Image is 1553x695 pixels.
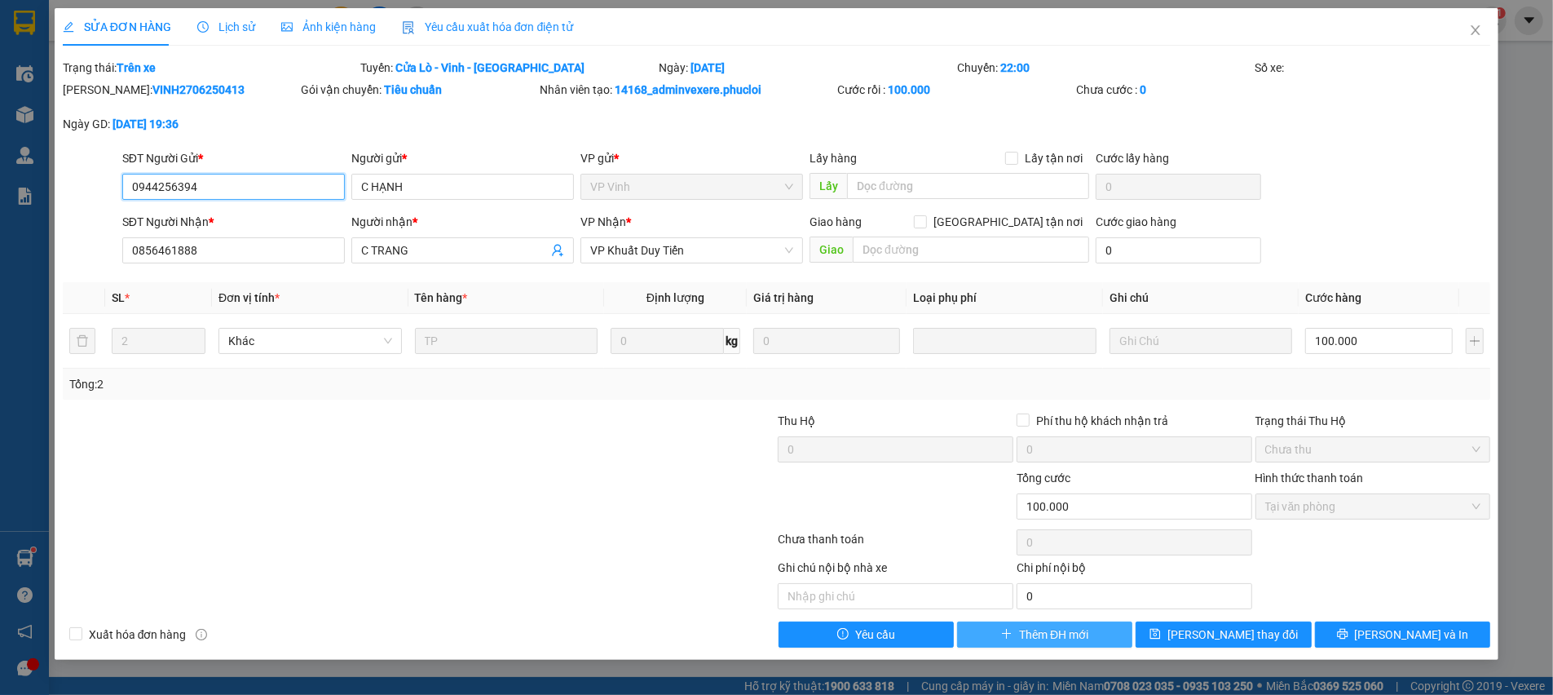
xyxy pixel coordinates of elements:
div: Chuyến: [955,59,1254,77]
div: Số xe: [1254,59,1493,77]
span: VP Vinh [590,175,793,199]
div: Nhân viên tạo: [540,81,835,99]
button: Close [1453,8,1498,54]
span: Thêm ĐH mới [1019,626,1088,644]
img: logo.jpg [20,20,102,102]
div: Cước rồi : [838,81,1074,99]
div: Người gửi [351,149,574,167]
span: Giá trị hàng [753,291,814,304]
label: Hình thức thanh toán [1255,471,1364,485]
div: Chi phí nội bộ [1017,559,1252,583]
span: Lấy hàng [810,152,857,165]
input: Cước giao hàng [1096,237,1261,263]
span: printer [1337,628,1348,641]
span: save [1149,628,1161,641]
span: SL [112,291,125,304]
button: exclamation-circleYêu cầu [779,622,954,648]
input: Dọc đường [847,173,1089,199]
th: Loại phụ phí [907,282,1102,314]
span: user-add [551,244,564,257]
button: plusThêm ĐH mới [957,622,1132,648]
button: save[PERSON_NAME] thay đổi [1136,622,1311,648]
img: icon [402,21,415,34]
span: Lịch sử [197,20,255,33]
span: VP Khuất Duy Tiến [590,238,793,263]
span: [PERSON_NAME] thay đổi [1167,626,1298,644]
span: Tên hàng [415,291,468,304]
span: Thu Hộ [778,414,815,427]
th: Ghi chú [1103,282,1299,314]
li: [PERSON_NAME], [PERSON_NAME] [152,40,682,60]
button: plus [1466,328,1484,354]
b: 22:00 [1000,61,1030,74]
span: plus [1001,628,1013,641]
b: 0 [1140,83,1146,96]
input: Cước lấy hàng [1096,174,1261,200]
span: edit [63,21,74,33]
div: SĐT Người Nhận [122,213,345,231]
div: VP gửi [580,149,803,167]
input: Ghi Chú [1110,328,1292,354]
span: Chưa thu [1265,437,1481,462]
span: Yêu cầu [855,626,895,644]
b: Trên xe [117,61,156,74]
div: Trạng thái: [61,59,360,77]
span: Yêu cầu xuất hóa đơn điện tử [402,20,574,33]
div: Tổng: 2 [69,375,600,393]
div: Ngày: [657,59,955,77]
div: SĐT Người Gửi [122,149,345,167]
input: VD: Bàn, Ghế [415,328,598,354]
span: Tại văn phòng [1265,494,1481,519]
span: exclamation-circle [837,628,849,641]
span: Xuất hóa đơn hàng [82,626,193,644]
span: Khác [228,329,391,353]
div: Trạng thái Thu Hộ [1255,412,1491,430]
input: Nhập ghi chú [778,583,1013,609]
span: Ảnh kiện hàng [281,20,376,33]
span: VP Nhận [580,215,626,228]
input: 0 [753,328,901,354]
label: Cước lấy hàng [1096,152,1169,165]
div: Người nhận [351,213,574,231]
button: delete [69,328,95,354]
span: Giao [810,237,853,263]
span: Định lượng [646,291,704,304]
div: Chưa thanh toán [776,530,1015,559]
b: Cửa Lò - Vinh - [GEOGRAPHIC_DATA] [395,61,585,74]
span: Giao hàng [810,215,862,228]
input: Dọc đường [853,237,1089,263]
div: Chưa cước : [1076,81,1312,99]
b: 14168_adminvexere.phucloi [615,83,761,96]
span: [GEOGRAPHIC_DATA] tận nơi [927,213,1089,231]
span: Đơn vị tính [218,291,280,304]
span: close [1469,24,1482,37]
b: 100.000 [889,83,931,96]
b: VINH2706250413 [152,83,245,96]
span: info-circle [196,629,207,640]
span: [PERSON_NAME] và In [1355,626,1469,644]
b: [DATE] 19:36 [113,117,179,131]
label: Cước giao hàng [1096,215,1176,228]
div: [PERSON_NAME]: [63,81,298,99]
span: Tổng cước [1017,471,1070,485]
span: Lấy tận nơi [1018,149,1089,167]
b: [DATE] [690,61,725,74]
span: Lấy [810,173,847,199]
span: clock-circle [197,21,209,33]
div: Tuyến: [359,59,657,77]
span: Phí thu hộ khách nhận trả [1030,412,1175,430]
span: picture [281,21,293,33]
span: kg [724,328,740,354]
span: Cước hàng [1305,291,1361,304]
div: Gói vận chuyển: [301,81,536,99]
button: printer[PERSON_NAME] và In [1315,622,1490,648]
span: SỬA ĐƠN HÀNG [63,20,171,33]
div: Ghi chú nội bộ nhà xe [778,559,1013,583]
div: Ngày GD: [63,115,298,133]
b: Tiêu chuẩn [384,83,442,96]
b: GỬI : VP Vinh [20,118,155,145]
li: Hotline: 02386655777, 02462925925, 0944789456 [152,60,682,81]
